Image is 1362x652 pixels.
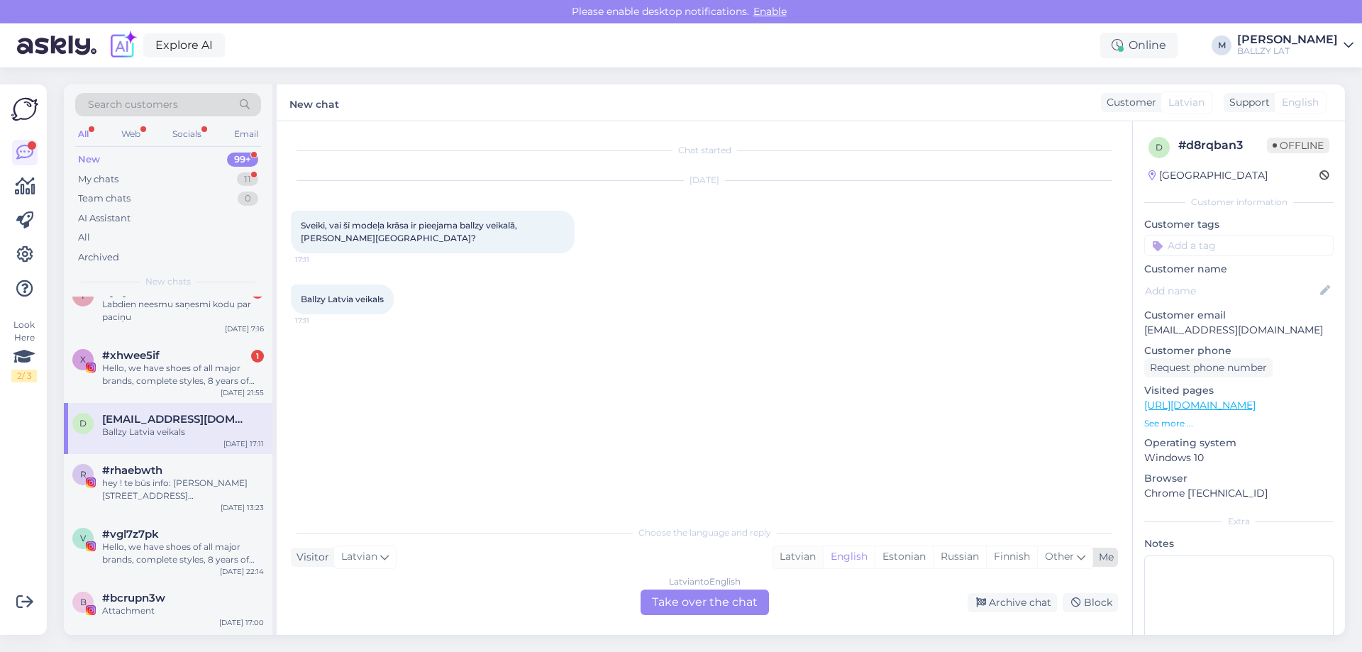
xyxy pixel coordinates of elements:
p: Operating system [1144,436,1334,451]
div: All [78,231,90,245]
div: Look Here [11,319,37,382]
div: Block [1063,593,1118,612]
div: [GEOGRAPHIC_DATA] [1148,168,1268,183]
span: #rhaebwth [102,464,162,477]
div: hey ! te būs info: [PERSON_NAME][STREET_ADDRESS] [EMAIL_ADDRESS][DOMAIN_NAME] [102,477,264,502]
span: 17:11 [295,254,348,265]
span: Sveiki, vai šī modeļa krāsa ir pieejama ballzy veikalā, [PERSON_NAME][GEOGRAPHIC_DATA]? [301,220,521,243]
div: Labdien neesmu saņesmi kodu par paciņu [102,298,264,324]
div: My chats [78,172,118,187]
span: #vgl7z7pk [102,528,159,541]
div: Archived [78,250,119,265]
div: Customer [1101,95,1156,110]
div: [DATE] [291,174,1118,187]
div: 0 [238,192,258,206]
div: [DATE] 21:55 [221,387,264,398]
div: Take over the chat [641,590,769,615]
p: Notes [1144,536,1334,551]
p: Browser [1144,471,1334,486]
div: English [823,546,875,568]
div: Visitor [291,550,329,565]
div: Attachment [102,604,264,617]
span: Search customers [88,97,178,112]
div: Team chats [78,192,131,206]
div: [DATE] 13:23 [221,502,264,513]
span: Offline [1267,138,1329,153]
div: Finnish [986,546,1037,568]
div: [DATE] 22:14 [220,566,264,577]
a: Explore AI [143,33,225,57]
div: Choose the language and reply [291,526,1118,539]
div: [DATE] 17:11 [223,438,264,449]
div: [PERSON_NAME] [1237,34,1338,45]
div: Customer information [1144,196,1334,209]
span: r [80,469,87,480]
img: Askly Logo [11,96,38,123]
span: Other [1045,550,1074,563]
div: New [78,153,100,167]
div: Chat started [291,144,1118,157]
span: v [80,533,86,543]
div: 1 [251,350,264,363]
p: [EMAIL_ADDRESS][DOMAIN_NAME] [1144,323,1334,338]
div: BALLZY LAT [1237,45,1338,57]
div: Socials [170,125,204,143]
input: Add a tag [1144,235,1334,256]
span: d [79,418,87,429]
div: Me [1093,550,1114,565]
div: Email [231,125,261,143]
div: Latvian [773,546,823,568]
span: davispukitis@gmail.com [102,413,250,426]
span: d [1156,142,1163,153]
a: [PERSON_NAME]BALLZY LAT [1237,34,1353,57]
img: explore-ai [108,31,138,60]
div: Web [118,125,143,143]
p: Visited pages [1144,383,1334,398]
span: b [80,597,87,607]
span: English [1282,95,1319,110]
p: Customer tags [1144,217,1334,232]
p: Customer email [1144,308,1334,323]
span: Latvian [1168,95,1205,110]
span: Enable [749,5,791,18]
div: Hello, we have shoes of all major brands, complete styles, 8 years of professional experience, we... [102,541,264,566]
a: [URL][DOMAIN_NAME] [1144,399,1256,411]
div: Online [1100,33,1178,58]
div: Russian [933,546,986,568]
p: Customer name [1144,262,1334,277]
span: x [80,354,86,365]
p: Customer phone [1144,343,1334,358]
div: AI Assistant [78,211,131,226]
div: [DATE] 7:16 [225,324,264,334]
input: Add name [1145,283,1317,299]
span: 17:11 [295,315,348,326]
div: Support [1224,95,1270,110]
div: Latvian to English [669,575,741,588]
div: Hello, we have shoes of all major brands, complete styles, 8 years of professional experience, we... [102,362,264,387]
div: 11 [237,172,258,187]
div: All [75,125,92,143]
div: Request phone number [1144,358,1273,377]
p: See more ... [1144,417,1334,430]
span: Latvian [341,549,377,565]
p: Chrome [TECHNICAL_ID] [1144,486,1334,501]
span: #bcrupn3w [102,592,165,604]
div: Ballzy Latvia veikals [102,426,264,438]
div: Archive chat [968,593,1057,612]
div: [DATE] 17:00 [219,617,264,628]
div: Extra [1144,515,1334,528]
span: #xhwee5if [102,349,160,362]
span: Ballzy Latvia veikals [301,294,384,304]
div: # d8rqban3 [1178,137,1267,154]
div: 99+ [227,153,258,167]
div: M [1212,35,1231,55]
span: New chats [145,275,191,288]
div: Estonian [875,546,933,568]
label: New chat [289,93,339,112]
p: Windows 10 [1144,451,1334,465]
div: 2 / 3 [11,370,37,382]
